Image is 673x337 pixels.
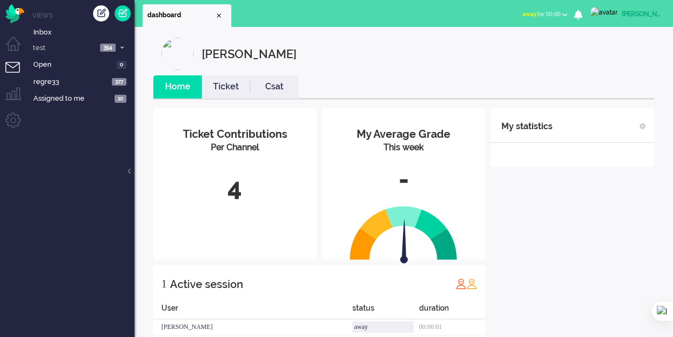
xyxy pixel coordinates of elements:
[33,27,134,38] span: Inbox
[32,11,134,20] li: Views
[588,6,662,18] a: [PERSON_NAME]
[33,60,114,70] span: Open
[202,75,250,99] li: Ticket
[31,75,134,87] a: regre33 377
[330,142,478,154] div: This week
[516,3,574,27] li: awayfor 00:00
[202,81,250,93] a: Ticket
[501,116,552,137] div: My statistics
[5,37,30,61] li: Dashboard menu
[31,43,97,53] span: test
[5,87,30,111] li: Supervisor menu
[161,38,194,70] img: profilePicture
[352,321,413,333] div: away
[31,92,134,104] a: Assigned to me 10
[115,95,126,103] span: 10
[330,162,478,198] div: -
[250,81,299,93] a: Csat
[456,278,466,289] img: profile_red.svg
[5,4,24,23] img: flow_omnibird.svg
[161,127,309,142] div: Ticket Contributions
[522,10,537,18] span: away
[419,319,485,335] div: 00:00:01
[330,127,478,142] div: My Average Grade
[33,94,111,104] span: Assigned to me
[161,170,309,206] div: 4
[31,26,134,38] a: Inbox
[352,303,419,319] div: status
[202,38,296,70] div: [PERSON_NAME]
[153,319,352,335] div: [PERSON_NAME]
[161,142,309,154] div: Per Channel
[153,75,202,99] li: Home
[147,11,215,20] span: dashboard
[170,273,243,295] div: Active session
[100,44,116,52] span: 394
[112,78,126,86] span: 377
[622,9,662,19] div: [PERSON_NAME]
[31,58,134,70] a: Open 0
[5,7,24,15] a: Omnidesk
[590,7,618,18] img: avatar
[466,278,477,289] img: profile_orange.svg
[153,81,202,93] a: Home
[33,77,109,87] span: regre33
[153,303,352,319] div: User
[516,6,574,22] button: awayfor 00:00
[115,5,131,22] a: Quick Ticket
[161,273,167,294] div: 1
[5,113,30,137] li: Admin menu
[419,303,485,319] div: duration
[381,220,428,266] img: arrow.svg
[5,62,30,86] li: Tickets menu
[215,11,223,20] div: Close tab
[522,10,561,18] span: for 00:00
[143,4,231,27] li: Dashboard
[93,5,109,22] div: Create ticket
[350,206,457,260] img: semi_circle.svg
[250,75,299,99] li: Csat
[117,61,126,69] span: 0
